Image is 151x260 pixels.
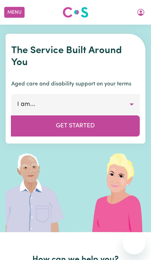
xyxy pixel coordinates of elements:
[63,4,88,20] a: Careseekers logo
[4,7,25,18] button: Menu
[11,94,140,115] button: I am...
[123,232,145,254] iframe: Button to launch messaging window
[11,115,140,137] button: Get Started
[11,80,140,88] p: Aged care and disability support on your terms
[11,45,140,69] h1: The Service Built Around You
[63,6,88,19] img: Careseekers logo
[133,6,148,18] button: My Account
